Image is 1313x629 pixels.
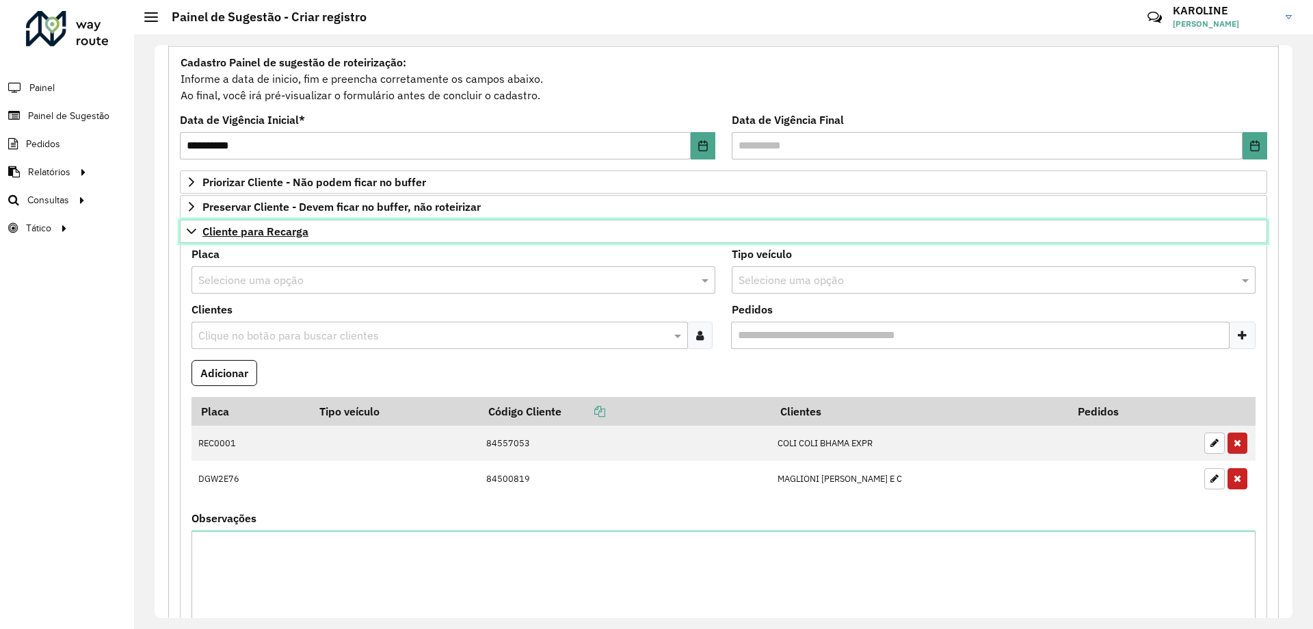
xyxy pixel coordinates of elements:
span: Consultas [27,193,69,207]
span: Relatórios [28,165,70,179]
th: Tipo veículo [310,397,479,426]
a: Copiar [561,405,605,418]
span: [PERSON_NAME] [1173,18,1275,30]
label: Tipo veículo [732,246,792,262]
label: Clientes [191,301,233,318]
strong: Cadastro Painel de sugestão de roteirização: [181,55,406,69]
div: Informe a data de inicio, fim e preencha corretamente os campos abaixo. Ao final, você irá pré-vi... [180,53,1267,104]
h3: KAROLINE [1173,4,1275,17]
label: Data de Vigência Final [732,112,844,128]
button: Choose Date [1243,132,1267,159]
th: Clientes [771,397,1069,426]
span: Painel [29,81,55,95]
span: Tático [26,221,51,235]
td: COLI COLI BHAMA EXPR [771,426,1069,461]
a: Contato Rápido [1140,3,1169,32]
h2: Painel de Sugestão - Criar registro [158,10,367,25]
td: 84500819 [479,461,771,496]
td: DGW2E76 [191,461,310,496]
th: Placa [191,397,310,426]
span: Priorizar Cliente - Não podem ficar no buffer [202,177,426,188]
label: Data de Vigência Inicial [180,112,305,128]
td: REC0001 [191,426,310,461]
button: Adicionar [191,360,257,386]
td: 84557053 [479,426,771,461]
label: Placa [191,246,220,262]
button: Choose Date [691,132,715,159]
a: Priorizar Cliente - Não podem ficar no buffer [180,170,1267,194]
span: Preservar Cliente - Devem ficar no buffer, não roteirizar [202,201,481,212]
a: Preservar Cliente - Devem ficar no buffer, não roteirizar [180,195,1267,218]
span: Pedidos [26,137,60,151]
label: Observações [191,510,256,526]
td: MAGLIONI [PERSON_NAME] E C [771,461,1069,496]
span: Painel de Sugestão [28,109,109,123]
th: Código Cliente [479,397,771,426]
a: Cliente para Recarga [180,220,1267,243]
span: Cliente para Recarga [202,226,308,237]
th: Pedidos [1069,397,1197,426]
label: Pedidos [732,301,773,318]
